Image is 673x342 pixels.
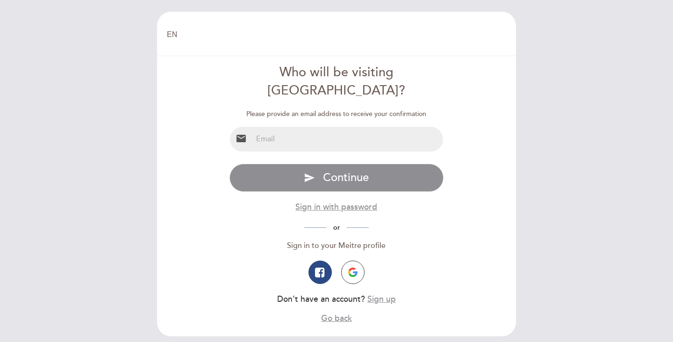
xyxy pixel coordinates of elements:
[229,240,444,251] div: Sign in to your Meitre profile
[323,171,369,184] span: Continue
[252,127,444,152] input: Email
[229,64,444,100] div: Who will be visiting [GEOGRAPHIC_DATA]?
[326,224,347,232] span: or
[295,201,377,213] button: Sign in with password
[277,294,365,304] span: Don’t have an account?
[236,133,247,144] i: email
[367,293,396,305] button: Sign up
[229,164,444,192] button: send Continue
[348,268,358,277] img: icon-google.png
[229,109,444,119] div: Please provide an email address to receive your confirmation
[321,313,352,324] button: Go back
[304,172,315,183] i: send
